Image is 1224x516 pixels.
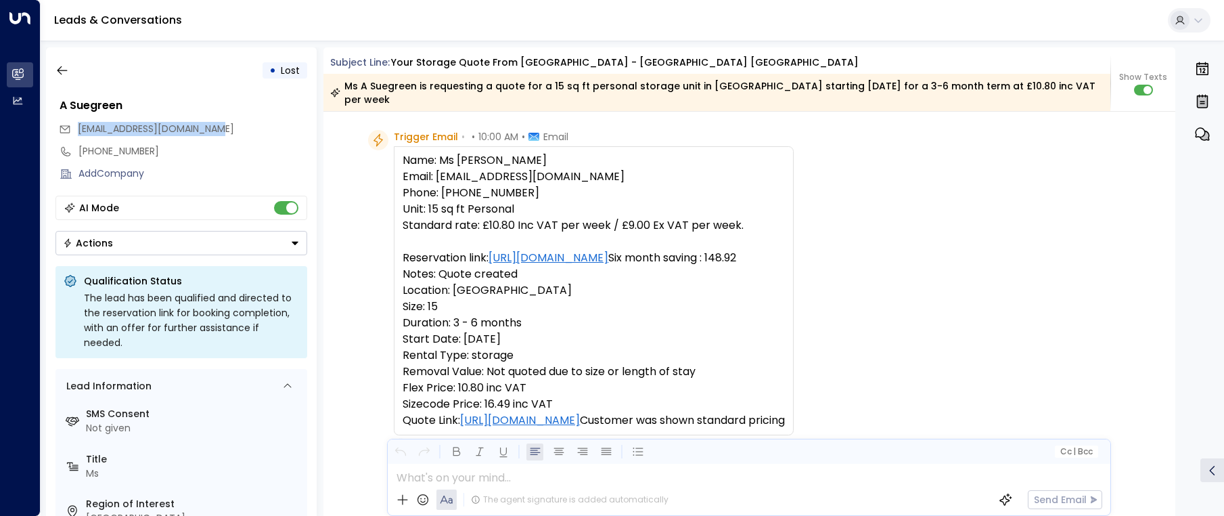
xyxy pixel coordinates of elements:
div: A Suegreen [60,98,307,114]
div: [PHONE_NUMBER] [78,144,307,158]
label: Title [86,452,302,467]
button: Cc|Bcc [1055,446,1098,458]
div: AI Mode [79,201,119,215]
span: Subject Line: [330,56,390,69]
span: Show Texts [1119,71,1167,83]
a: [URL][DOMAIN_NAME] [489,250,608,266]
span: Trigger Email [394,130,458,144]
span: | [1073,447,1076,456]
button: Actions [55,231,307,255]
span: • [461,130,465,144]
span: Email [543,130,568,144]
span: angelasuegreen@hotmail.com [78,122,234,136]
span: • [472,130,475,144]
p: Qualification Status [84,274,299,288]
div: Your storage quote from [GEOGRAPHIC_DATA] - [GEOGRAPHIC_DATA] [GEOGRAPHIC_DATA] [391,56,859,70]
span: • [522,130,525,144]
div: Button group with a nested menu [55,231,307,255]
div: Not given [86,421,302,435]
a: [URL][DOMAIN_NAME] [460,412,580,429]
div: O [394,438,407,452]
label: Region of Interest [86,497,302,511]
span: Cc Bcc [1060,447,1093,456]
span: 10:00 AM [478,130,518,144]
div: Actions [63,237,113,249]
span: [EMAIL_ADDRESS][DOMAIN_NAME] [78,122,234,135]
div: The agent signature is added automatically [471,494,668,506]
pre: Name: Ms [PERSON_NAME] Email: [EMAIL_ADDRESS][DOMAIN_NAME] Phone: [PHONE_NUMBER] Unit: 15 sq ft P... [403,152,785,429]
div: • [269,58,276,83]
span: Lost [281,64,300,77]
div: The lead has been qualified and directed to the reservation link for booking completion, with an ... [84,291,299,350]
label: SMS Consent [86,407,302,421]
div: Ms A Suegreen is requesting a quote for a 15 sq ft personal storage unit in [GEOGRAPHIC_DATA] sta... [330,79,1103,106]
div: Ms [86,467,302,481]
div: Lead Information [62,379,152,393]
button: Undo [392,444,409,460]
div: AddCompany [78,167,307,181]
button: Redo [415,444,432,460]
a: Leads & Conversations [54,12,182,28]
